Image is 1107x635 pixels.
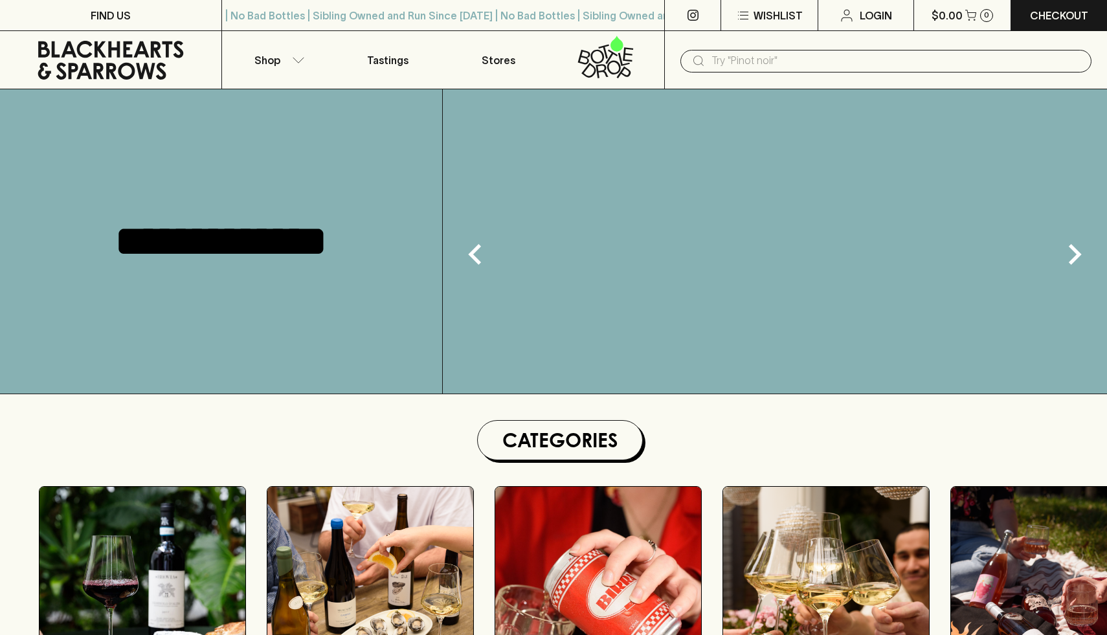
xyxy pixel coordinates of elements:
p: Login [860,8,892,23]
button: Shop [222,31,333,89]
p: Wishlist [754,8,803,23]
p: Shop [254,52,280,68]
button: Next [1049,228,1101,280]
input: Try "Pinot noir" [711,50,1081,71]
a: Stores [443,31,554,89]
p: FIND US [91,8,131,23]
p: 0 [984,12,989,19]
p: Stores [482,52,515,68]
p: Tastings [367,52,408,68]
p: Checkout [1030,8,1088,23]
a: Tastings [333,31,443,89]
p: $0.00 [932,8,963,23]
button: Previous [449,228,501,280]
h1: Categories [483,426,637,454]
img: gif;base64,R0lGODlhAQABAAAAACH5BAEKAAEALAAAAAABAAEAAAICTAEAOw== [443,89,1107,394]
